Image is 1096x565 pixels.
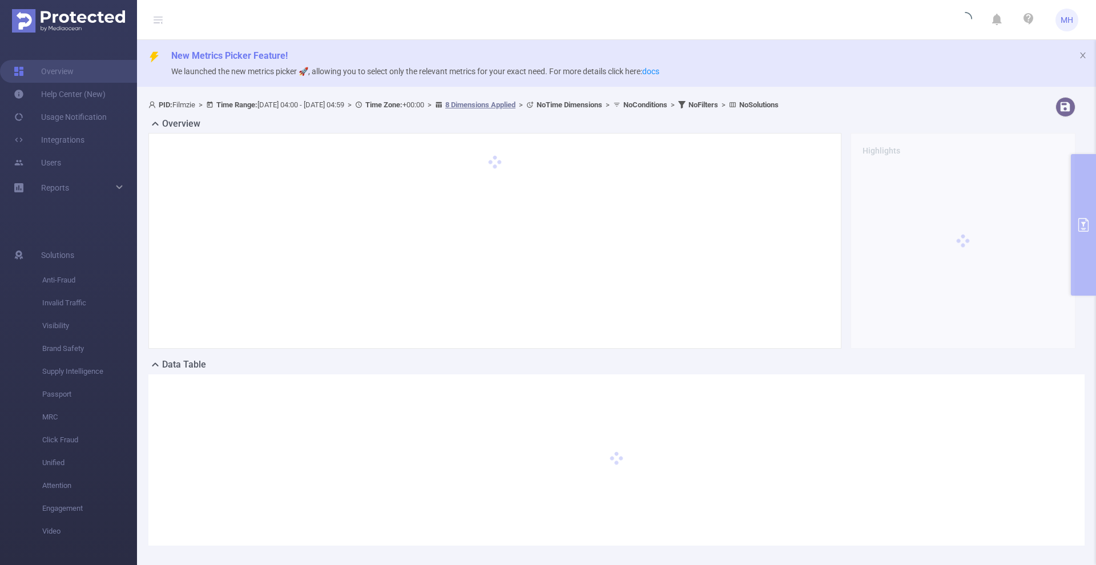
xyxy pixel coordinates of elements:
span: Brand Safety [42,337,137,360]
button: icon: close [1079,49,1087,62]
b: No Conditions [623,100,667,109]
h2: Data Table [162,358,206,372]
span: > [344,100,355,109]
span: Invalid Traffic [42,292,137,314]
i: icon: user [148,101,159,108]
span: Filmzie [DATE] 04:00 - [DATE] 04:59 +00:00 [148,100,779,109]
span: Supply Intelligence [42,360,137,383]
span: New Metrics Picker Feature! [171,50,288,61]
h2: Overview [162,117,200,131]
img: Protected Media [12,9,125,33]
span: Unified [42,451,137,474]
a: Integrations [14,128,84,151]
span: Reports [41,183,69,192]
span: Solutions [41,244,74,267]
b: No Time Dimensions [537,100,602,109]
b: Time Zone: [365,100,402,109]
span: Click Fraud [42,429,137,451]
span: MH [1061,9,1073,31]
span: Visibility [42,314,137,337]
span: Passport [42,383,137,406]
i: icon: close [1079,51,1087,59]
span: Anti-Fraud [42,269,137,292]
span: Attention [42,474,137,497]
span: > [424,100,435,109]
b: PID: [159,100,172,109]
span: Engagement [42,497,137,520]
u: 8 Dimensions Applied [445,100,515,109]
i: icon: loading [958,12,972,28]
b: No Solutions [739,100,779,109]
a: docs [642,67,659,76]
a: Reports [41,176,69,199]
span: > [667,100,678,109]
b: No Filters [688,100,718,109]
a: Help Center (New) [14,83,106,106]
span: We launched the new metrics picker 🚀, allowing you to select only the relevant metrics for your e... [171,67,659,76]
a: Overview [14,60,74,83]
a: Users [14,151,61,174]
b: Time Range: [216,100,257,109]
span: > [515,100,526,109]
span: > [718,100,729,109]
a: Usage Notification [14,106,107,128]
span: > [195,100,206,109]
span: MRC [42,406,137,429]
span: Video [42,520,137,543]
i: icon: thunderbolt [148,51,160,63]
span: > [602,100,613,109]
